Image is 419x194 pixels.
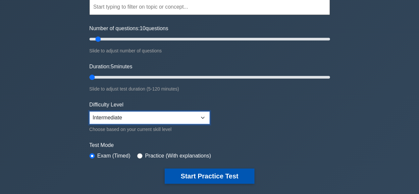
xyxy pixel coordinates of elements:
div: Slide to adjust number of questions [89,47,330,55]
label: Exam (Timed) [97,152,131,160]
span: 10 [140,26,146,31]
div: Slide to adjust test duration (5-120 minutes) [89,85,330,93]
label: Practice (With explanations) [145,152,211,160]
label: Duration: minutes [89,63,132,71]
span: 5 [111,64,114,69]
label: Number of questions: questions [89,25,168,32]
label: Difficulty Level [89,101,124,109]
label: Test Mode [89,141,330,149]
button: Start Practice Test [165,168,254,184]
div: Choose based on your current skill level [89,125,210,133]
